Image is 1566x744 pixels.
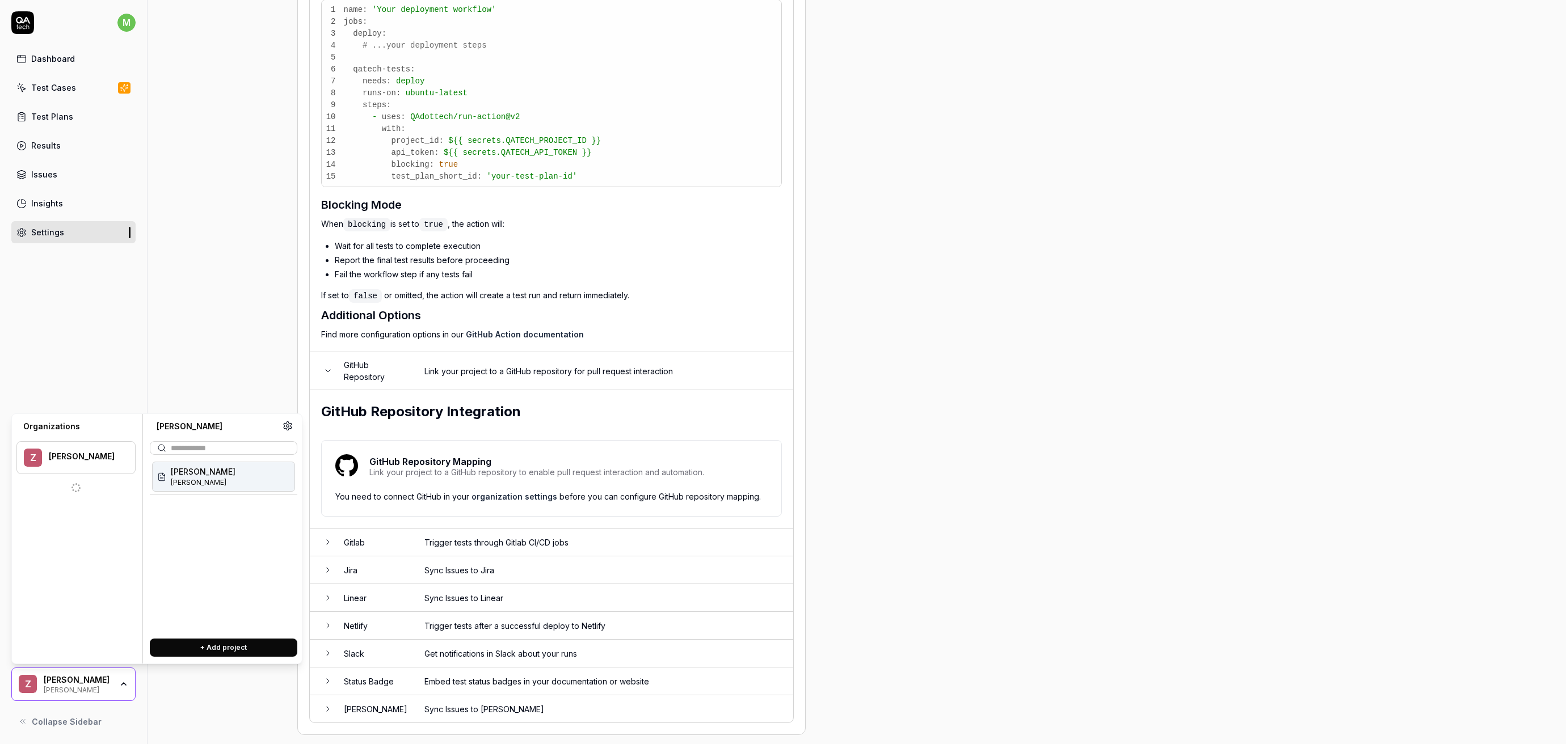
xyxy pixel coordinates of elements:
[382,124,406,133] span: with:
[11,105,136,128] a: Test Plans
[439,160,458,169] span: true
[31,197,63,209] div: Insights
[369,455,704,468] p: GitHub Repository Mapping
[582,148,592,157] span: }}
[448,136,462,145] span: ${{
[332,556,413,584] td: Jira
[11,192,136,214] a: Insights
[463,148,578,157] span: secrets.QATECH_API_TOKEN
[31,168,57,180] div: Issues
[472,492,557,501] a: organization settings
[413,352,793,390] td: Link your project to a GitHub repository for pull request interaction
[372,112,377,121] span: -
[19,675,37,693] span: Z
[419,218,448,231] code: true
[326,87,344,99] span: 8
[49,451,120,462] div: Zell
[326,4,344,16] span: 1
[332,640,413,667] td: Slack
[353,65,415,74] span: qatech-tests:
[11,48,136,70] a: Dashboard
[353,29,386,38] span: deploy:
[332,612,413,640] td: Netlify
[335,254,782,266] li: Report the final test results before proceeding
[32,716,102,728] span: Collapse Sidebar
[413,529,793,556] td: Trigger tests through Gitlab CI/CD jobs
[117,14,136,32] span: m
[332,352,413,390] td: GitHub Repository
[413,612,793,640] td: Trigger tests after a successful deploy to Netlify
[343,218,390,231] code: blocking
[468,136,587,145] span: secrets.QATECH_PROJECT_ID
[392,172,482,181] span: test_plan_short_id:
[31,139,61,151] div: Results
[31,226,64,238] div: Settings
[150,421,283,432] div: [PERSON_NAME]
[321,289,782,302] p: If set to or omitted, the action will create a test run and return immediately.
[326,147,344,159] span: 13
[444,148,458,157] span: ${{
[11,134,136,157] a: Results
[591,136,601,145] span: }}
[16,421,136,432] div: Organizations
[369,468,704,476] div: Link your project to a GitHub repository to enable pull request interaction and automation.
[31,111,73,122] div: Test Plans
[372,5,496,14] span: 'Your deployment workflow'
[332,529,413,556] td: Gitlab
[344,17,368,26] span: jobs:
[11,667,136,701] button: Z[PERSON_NAME][PERSON_NAME]
[466,329,584,339] a: GitHub Action documentation
[363,88,401,98] span: runs-on:
[396,77,424,86] span: deploy
[363,41,486,50] span: # ...your deployment steps
[44,675,112,685] div: Zell
[335,454,358,477] img: Hackoffice
[332,695,413,722] td: [PERSON_NAME]
[326,135,344,147] span: 12
[410,112,520,121] span: QAdottech/run-action@v2
[487,172,578,181] span: 'your-test-plan-id'
[326,16,344,28] span: 2
[31,82,76,94] div: Test Cases
[11,163,136,185] a: Issues
[150,459,297,629] div: Suggestions
[16,441,136,474] button: Z[PERSON_NAME]
[335,491,768,502] div: You need to connect GitHub in your before you can configure GitHub repository mapping.
[335,268,782,280] li: Fail the workflow step if any tests fail
[335,240,782,252] li: Wait for all tests to complete execution
[344,5,368,14] span: name:
[413,556,793,584] td: Sync Issues to Jira
[117,11,136,34] button: m
[171,466,235,477] span: [PERSON_NAME]
[326,64,344,75] span: 6
[332,584,413,612] td: Linear
[24,449,42,467] span: Z
[413,695,793,722] td: Sync Issues to [PERSON_NAME]
[44,684,112,694] div: [PERSON_NAME]
[326,40,344,52] span: 4
[363,77,391,86] span: needs:
[326,99,344,111] span: 9
[150,639,297,657] button: + Add project
[326,75,344,87] span: 7
[326,111,344,123] span: 10
[382,112,406,121] span: uses:
[413,640,793,667] td: Get notifications in Slack about your runs
[321,196,782,213] h3: Blocking Mode
[326,123,344,135] span: 11
[349,289,382,303] code: false
[31,53,75,65] div: Dashboard
[11,710,136,733] button: Collapse Sidebar
[283,421,293,434] a: Organization settings
[413,667,793,695] td: Embed test status badges in your documentation or website
[406,88,468,98] span: ubuntu-latest
[326,171,344,183] span: 15
[171,477,235,488] span: Project ID: 6Fn2
[363,100,391,109] span: steps:
[392,160,435,169] span: blocking:
[392,136,444,145] span: project_id:
[326,159,344,171] span: 14
[321,307,782,324] h3: Additional Options
[413,584,793,612] td: Sync Issues to Linear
